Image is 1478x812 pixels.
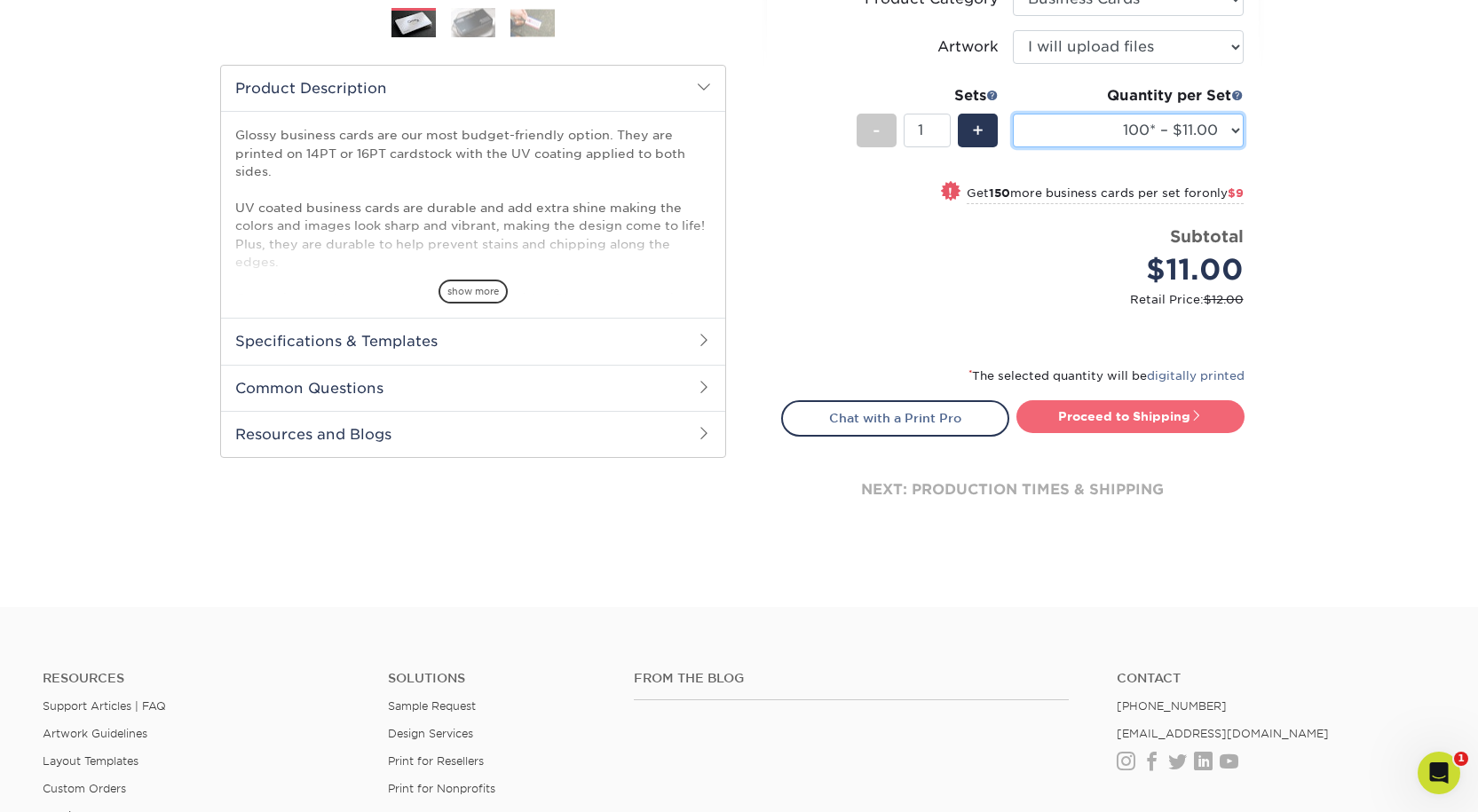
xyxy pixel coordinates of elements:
[388,782,495,795] a: Print for Nonprofits
[967,186,1244,204] small: Get more business cards per set for
[221,365,725,411] h2: Common Questions
[1117,699,1227,713] a: [PHONE_NUMBER]
[1013,85,1244,106] div: Quantity per Set
[439,280,508,304] span: show more
[43,699,166,713] a: Support Articles | FAQ
[948,183,952,201] span: !
[781,437,1245,543] div: next: production times & shipping
[1016,400,1245,432] a: Proceed to Shipping
[1454,752,1468,766] span: 1
[235,126,711,361] p: Glossy business cards are our most budget-friendly option. They are printed on 14PT or 16PT cards...
[1418,752,1460,794] iframe: Intercom live chat
[1202,186,1244,200] span: only
[1228,186,1244,200] span: $9
[510,9,555,36] img: Business Cards 03
[781,400,1009,436] a: Chat with a Print Pro
[1117,671,1435,686] a: Contact
[388,754,484,768] a: Print for Resellers
[1117,727,1329,740] a: [EMAIL_ADDRESS][DOMAIN_NAME]
[43,727,147,740] a: Artwork Guidelines
[388,671,608,686] h4: Solutions
[388,699,476,713] a: Sample Request
[795,291,1244,308] small: Retail Price:
[1204,293,1244,306] span: $12.00
[989,186,1010,200] strong: 150
[1026,248,1244,291] div: $11.00
[451,7,495,38] img: Business Cards 02
[873,117,881,144] span: -
[43,754,138,768] a: Layout Templates
[221,66,725,111] h2: Product Description
[972,117,984,144] span: +
[221,411,725,457] h2: Resources and Blogs
[388,727,473,740] a: Design Services
[937,36,999,58] div: Artwork
[1170,226,1244,246] strong: Subtotal
[857,85,999,106] div: Sets
[221,318,725,364] h2: Specifications & Templates
[4,758,151,806] iframe: Google Customer Reviews
[1147,369,1245,382] a: digitally printed
[391,2,436,46] img: Business Cards 01
[43,671,361,686] h4: Resources
[968,369,1245,382] small: The selected quantity will be
[634,671,1069,686] h4: From the Blog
